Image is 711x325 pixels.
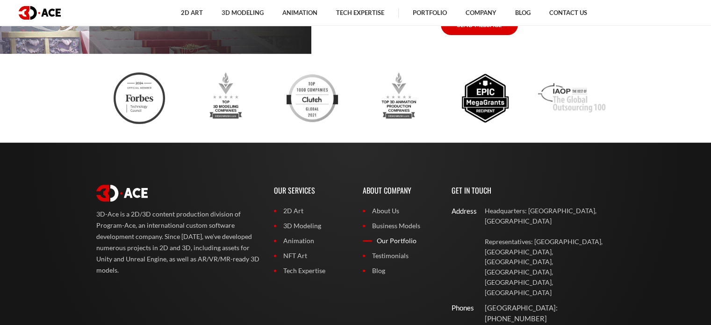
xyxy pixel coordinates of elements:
a: Blog [363,266,438,276]
div: Address [452,206,467,217]
a: Testimonials [363,251,438,261]
a: Our Portfolio [363,236,438,246]
a: NFT Art [274,251,349,261]
a: Tech Expertise [274,266,349,276]
p: About Company [363,175,438,206]
a: Business Models [363,221,438,231]
p: [GEOGRAPHIC_DATA]: [PHONE_NUMBER] [485,303,615,325]
img: logo dark [19,6,61,20]
img: Top 3d modeling companies designrush award 2023 [200,72,251,124]
img: Epic megagrants recipient [460,72,511,124]
a: Animation [274,236,349,246]
a: About Us [363,206,438,216]
p: Our Services [274,175,349,206]
img: Ftc badge 3d ace 2024 [114,72,165,124]
a: 2D Art [274,206,349,216]
a: Headquarters: [GEOGRAPHIC_DATA], [GEOGRAPHIC_DATA] Representatives: [GEOGRAPHIC_DATA], [GEOGRAPHI... [485,206,615,297]
p: Headquarters: [GEOGRAPHIC_DATA], [GEOGRAPHIC_DATA] [485,206,615,226]
p: Get In Touch [452,175,615,206]
a: 3D Modeling [274,221,349,231]
img: logo white [96,185,148,202]
img: Clutch top developers [287,72,338,124]
img: Iaop award [538,72,605,124]
p: Representatives: [GEOGRAPHIC_DATA], [GEOGRAPHIC_DATA], [GEOGRAPHIC_DATA], [GEOGRAPHIC_DATA], [GEO... [485,237,615,298]
div: Phones [452,303,467,313]
p: 3D-Ace is a 2D/3D content production division of Program-Ace, an international custom software de... [96,209,260,276]
img: Top 3d animation production companies designrush 2023 [373,72,424,124]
